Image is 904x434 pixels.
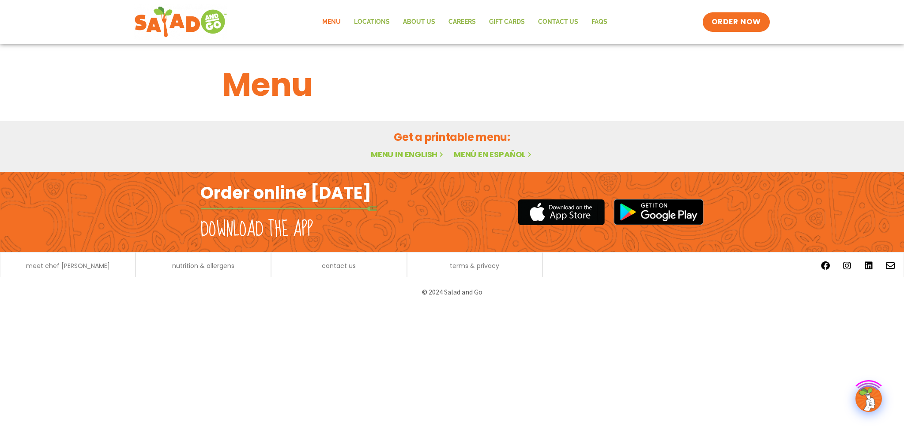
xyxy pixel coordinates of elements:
img: new-SAG-logo-768×292 [134,4,227,40]
a: contact us [322,263,356,269]
img: google_play [614,199,704,225]
h1: Menu [222,61,682,109]
a: FAQs [585,12,614,32]
a: GIFT CARDS [482,12,531,32]
a: ORDER NOW [703,12,770,32]
img: appstore [518,198,605,226]
span: ORDER NOW [712,17,761,27]
a: meet chef [PERSON_NAME] [26,263,110,269]
a: Locations [347,12,396,32]
h2: Order online [DATE] [200,182,371,204]
a: Careers [442,12,482,32]
a: Menu [316,12,347,32]
a: Menú en español [454,149,533,160]
img: fork [200,206,377,211]
a: nutrition & allergens [172,263,234,269]
a: terms & privacy [450,263,499,269]
p: © 2024 Salad and Go [205,286,699,298]
h2: Get a printable menu: [222,129,682,145]
a: Menu in English [371,149,445,160]
nav: Menu [316,12,614,32]
a: Contact Us [531,12,585,32]
a: About Us [396,12,442,32]
h2: Download the app [200,217,313,242]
